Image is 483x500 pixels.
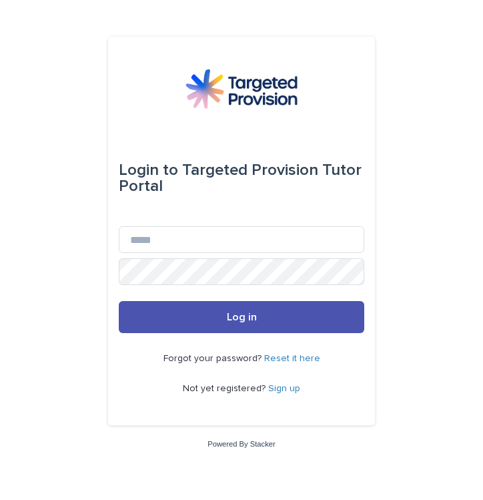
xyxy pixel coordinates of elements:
button: Log in [119,301,364,333]
a: Powered By Stacker [207,440,275,448]
a: Reset it here [264,354,320,363]
span: Login to [119,162,178,178]
div: Targeted Provision Tutor Portal [119,152,364,205]
span: Not yet registered? [183,384,268,393]
span: Forgot your password? [163,354,264,363]
span: Log in [227,312,257,322]
img: M5nRWzHhSzIhMunXDL62 [185,69,298,109]
a: Sign up [268,384,300,393]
